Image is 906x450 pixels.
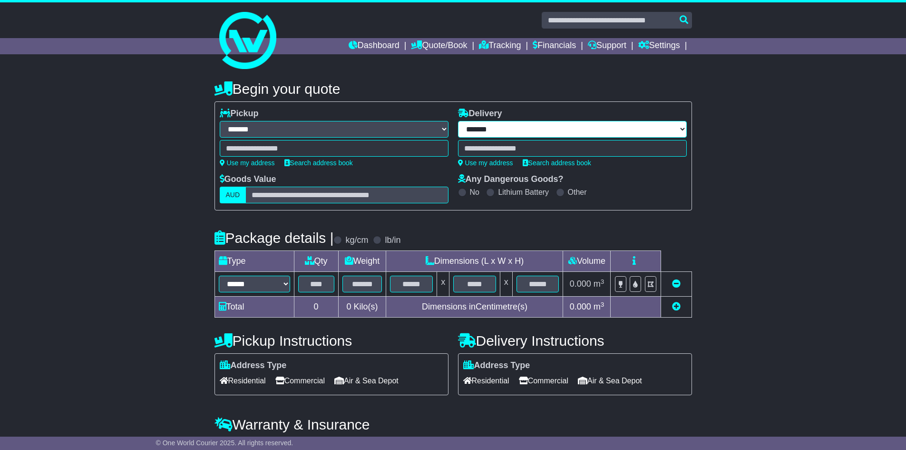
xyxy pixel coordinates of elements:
[386,297,563,318] td: Dimensions in Centimetre(s)
[498,188,549,197] label: Lithium Battery
[500,272,512,297] td: x
[284,159,353,167] a: Search address book
[672,302,681,311] a: Add new item
[220,159,275,167] a: Use my address
[386,251,563,272] td: Dimensions (L x W x H)
[220,360,287,371] label: Address Type
[568,188,587,197] label: Other
[338,251,386,272] td: Weight
[519,373,568,388] span: Commercial
[294,297,338,318] td: 0
[214,81,692,97] h4: Begin your quote
[294,251,338,272] td: Qty
[214,417,692,432] h4: Warranty & Insurance
[437,272,449,297] td: x
[349,38,399,54] a: Dashboard
[334,373,399,388] span: Air & Sea Depot
[220,174,276,185] label: Goods Value
[594,279,604,289] span: m
[533,38,576,54] a: Financials
[479,38,521,54] a: Tracking
[346,302,351,311] span: 0
[458,159,513,167] a: Use my address
[214,297,294,318] td: Total
[214,333,448,349] h4: Pickup Instructions
[638,38,680,54] a: Settings
[214,230,334,246] h4: Package details |
[578,373,642,388] span: Air & Sea Depot
[594,302,604,311] span: m
[156,439,293,447] span: © One World Courier 2025. All rights reserved.
[601,301,604,308] sup: 3
[345,235,368,246] label: kg/cm
[220,109,259,119] label: Pickup
[463,373,509,388] span: Residential
[338,297,386,318] td: Kilo(s)
[220,187,246,203] label: AUD
[588,38,626,54] a: Support
[523,159,591,167] a: Search address book
[570,302,591,311] span: 0.000
[458,333,692,349] h4: Delivery Instructions
[214,251,294,272] td: Type
[672,279,681,289] a: Remove this item
[411,38,467,54] a: Quote/Book
[458,174,564,185] label: Any Dangerous Goods?
[458,109,502,119] label: Delivery
[601,278,604,285] sup: 3
[570,279,591,289] span: 0.000
[463,360,530,371] label: Address Type
[563,251,611,272] td: Volume
[275,373,325,388] span: Commercial
[470,188,479,197] label: No
[220,373,266,388] span: Residential
[385,235,400,246] label: lb/in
